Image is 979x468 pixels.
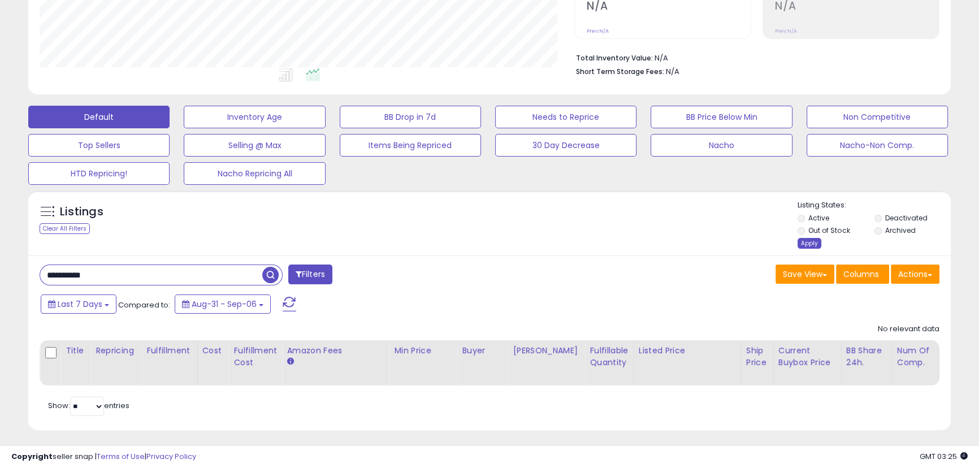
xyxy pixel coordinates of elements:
button: Non Competitive [807,106,948,128]
button: Nacho Repricing All [184,162,325,185]
div: Title [66,345,86,357]
div: [PERSON_NAME] [513,345,580,357]
label: Deactivated [885,213,928,223]
b: Short Term Storage Fees: [576,67,664,76]
div: Fulfillable Quantity [590,345,629,369]
span: Compared to: [118,300,170,310]
button: BB Drop in 7d [340,106,481,128]
span: Last 7 Days [58,298,102,310]
span: Show: entries [48,400,129,411]
span: Columns [843,268,879,280]
div: Current Buybox Price [778,345,837,369]
b: Total Inventory Value: [576,53,653,63]
label: Archived [885,226,916,235]
button: HTD Repricing! [28,162,170,185]
label: Active [808,213,829,223]
th: CSV column name: cust_attr_1_Buyer [457,340,508,385]
div: Amazon Fees [287,345,384,357]
div: seller snap | | [11,452,196,462]
button: Top Sellers [28,134,170,157]
strong: Copyright [11,451,53,462]
button: Nacho-Non Comp. [807,134,948,157]
span: N/A [666,66,679,77]
button: Columns [836,265,889,284]
button: Default [28,106,170,128]
div: Clear All Filters [40,223,90,234]
small: Prev: N/A [587,28,609,34]
button: Filters [288,265,332,284]
div: Apply [798,238,821,249]
span: Aug-31 - Sep-06 [192,298,257,310]
div: Listed Price [639,345,737,357]
button: Aug-31 - Sep-06 [175,294,271,314]
div: Repricing [96,345,137,357]
div: Min Price [394,345,452,357]
button: 30 Day Decrease [495,134,636,157]
small: Prev: N/A [775,28,797,34]
div: Num of Comp. [897,345,938,369]
div: Cost [202,345,224,357]
div: Buyer [462,345,503,357]
a: Terms of Use [97,451,145,462]
h5: Listings [60,204,103,220]
div: BB Share 24h. [846,345,887,369]
button: Selling @ Max [184,134,325,157]
span: 2025-09-15 03:25 GMT [920,451,968,462]
p: Listing States: [798,200,951,211]
div: Fulfillment [146,345,192,357]
div: Ship Price [746,345,769,369]
button: Nacho [651,134,792,157]
a: Privacy Policy [146,451,196,462]
button: Needs to Reprice [495,106,636,128]
button: Inventory Age [184,106,325,128]
button: Last 7 Days [41,294,116,314]
small: Amazon Fees. [287,357,293,367]
button: Actions [891,265,939,284]
button: BB Price Below Min [651,106,792,128]
div: No relevant data [878,324,939,335]
button: Save View [776,265,834,284]
div: Fulfillment Cost [233,345,277,369]
button: Items Being Repriced [340,134,481,157]
label: Out of Stock [808,226,850,235]
li: N/A [576,50,931,64]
